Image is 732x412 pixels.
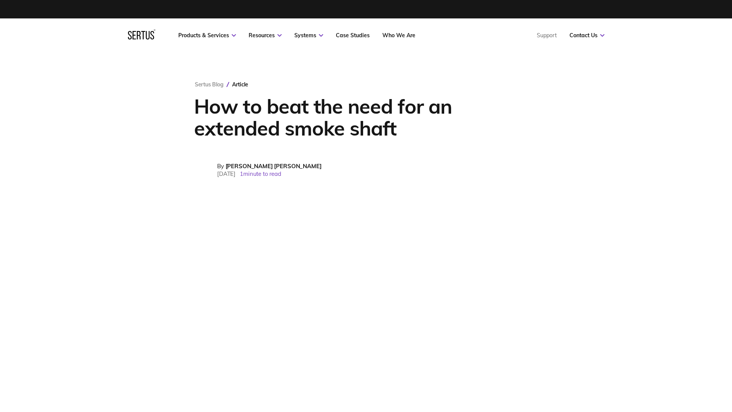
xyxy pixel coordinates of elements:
a: Who We Are [382,32,415,39]
div: By [217,162,322,170]
a: Support [537,32,557,39]
h1: How to beat the need for an extended smoke shaft [194,95,488,139]
span: 1 minute to read [240,170,281,177]
a: Systems [294,32,323,39]
a: Contact Us [569,32,604,39]
a: Sertus Blog [195,81,224,88]
span: [DATE] [217,170,236,177]
a: Resources [249,32,282,39]
a: Products & Services [178,32,236,39]
a: Case Studies [336,32,370,39]
span: [PERSON_NAME] [PERSON_NAME] [226,162,322,170]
